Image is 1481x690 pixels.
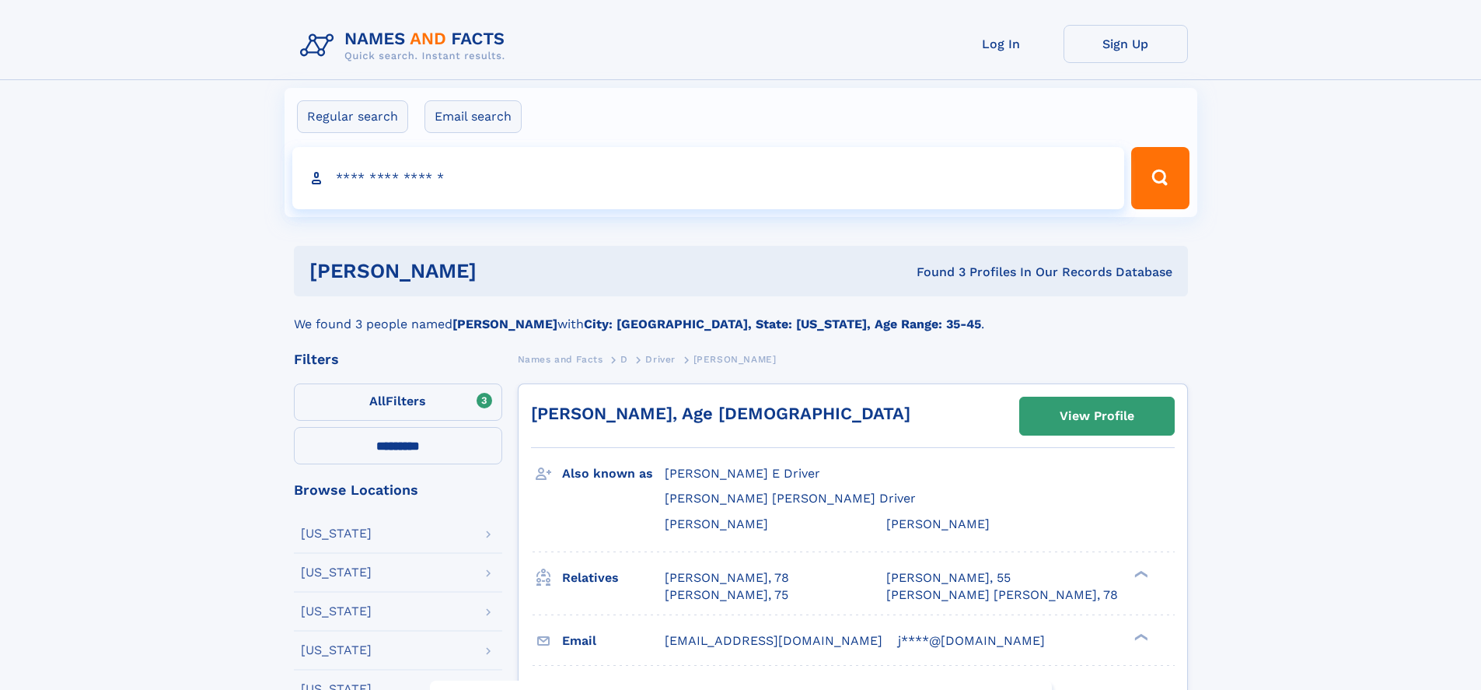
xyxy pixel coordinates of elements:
[665,633,882,648] span: [EMAIL_ADDRESS][DOMAIN_NAME]
[292,147,1125,209] input: search input
[424,100,522,133] label: Email search
[301,566,372,579] div: [US_STATE]
[584,317,981,331] b: City: [GEOGRAPHIC_DATA], State: [US_STATE], Age Range: 35-45
[309,261,697,281] h1: [PERSON_NAME]
[301,527,372,540] div: [US_STATE]
[562,628,665,654] h3: Email
[294,352,502,366] div: Filters
[518,349,603,369] a: Names and Facts
[1064,25,1188,63] a: Sign Up
[297,100,408,133] label: Regular search
[1131,147,1189,209] button: Search Button
[369,394,386,408] span: All
[294,296,1188,334] div: We found 3 people named with .
[645,354,676,365] span: Driver
[531,404,910,423] a: [PERSON_NAME], Age [DEMOGRAPHIC_DATA]
[665,517,768,531] span: [PERSON_NAME]
[1020,398,1174,435] a: View Profile
[294,25,518,67] img: Logo Names and Facts
[1130,632,1149,642] div: ❯
[886,517,990,531] span: [PERSON_NAME]
[886,569,1011,587] a: [PERSON_NAME], 55
[665,587,788,604] a: [PERSON_NAME], 75
[562,461,665,487] h3: Also known as
[665,491,916,506] span: [PERSON_NAME] [PERSON_NAME] Driver
[1130,569,1149,579] div: ❯
[620,349,628,369] a: D
[886,587,1118,604] a: [PERSON_NAME] [PERSON_NAME], 78
[693,354,777,365] span: [PERSON_NAME]
[665,466,820,481] span: [PERSON_NAME] E Driver
[1060,398,1134,434] div: View Profile
[452,317,557,331] b: [PERSON_NAME]
[665,569,789,587] a: [PERSON_NAME], 78
[939,25,1064,63] a: Log In
[294,483,502,497] div: Browse Locations
[645,349,676,369] a: Driver
[620,354,628,365] span: D
[301,605,372,618] div: [US_STATE]
[301,644,372,657] div: [US_STATE]
[697,264,1172,281] div: Found 3 Profiles In Our Records Database
[562,565,665,591] h3: Relatives
[294,384,502,421] label: Filters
